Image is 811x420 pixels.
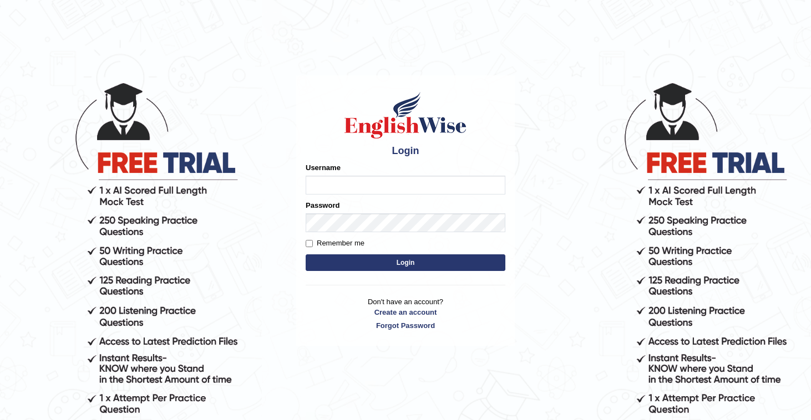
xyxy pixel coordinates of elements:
[306,307,505,317] a: Create an account
[306,200,339,211] label: Password
[306,240,313,247] input: Remember me
[306,296,505,331] p: Don't have an account?
[306,254,505,271] button: Login
[342,90,469,140] img: Logo of English Wise sign in for intelligent practice with AI
[306,146,505,157] h4: Login
[306,238,364,249] label: Remember me
[306,162,341,173] label: Username
[306,320,505,331] a: Forgot Password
